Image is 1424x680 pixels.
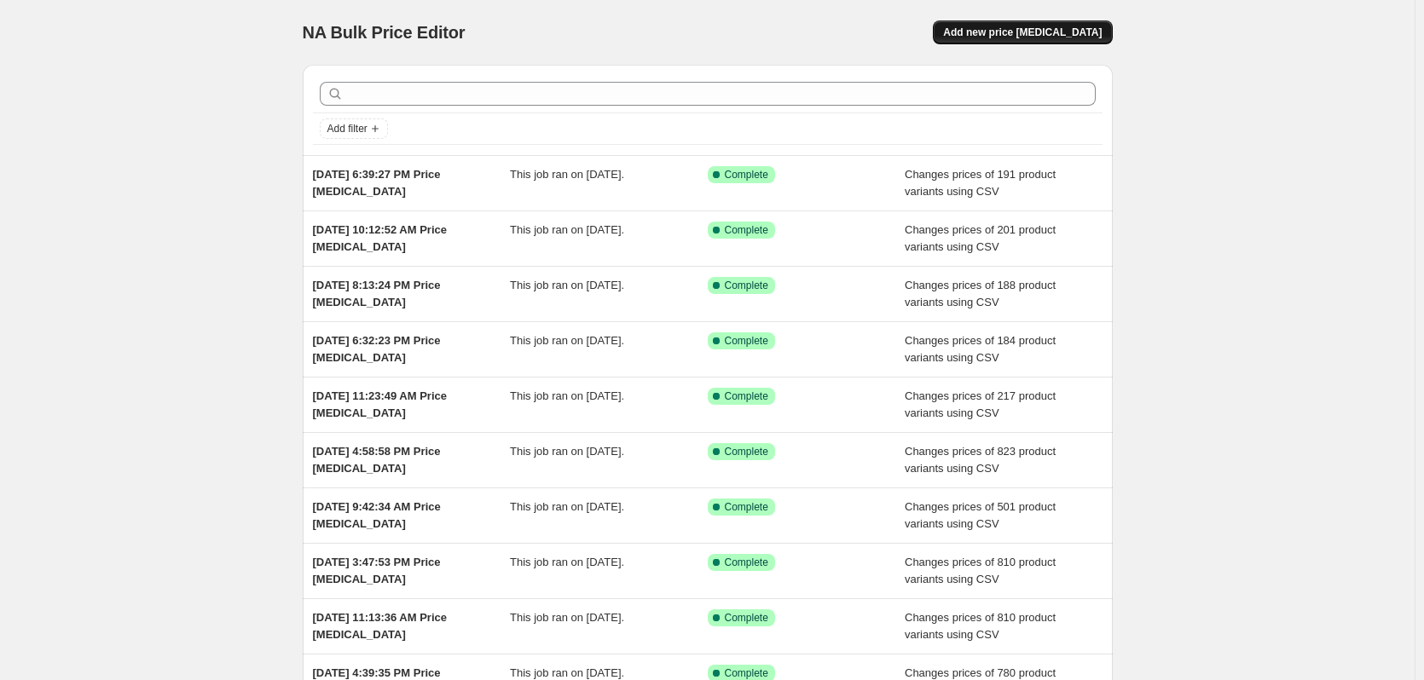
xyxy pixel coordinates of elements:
[313,556,441,585] span: [DATE] 3:47:53 PM Price [MEDICAL_DATA]
[905,279,1056,308] span: Changes prices of 188 product variants using CSV
[725,500,768,514] span: Complete
[725,334,768,348] span: Complete
[905,500,1056,530] span: Changes prices of 501 product variants using CSV
[510,556,624,568] span: This job ran on [DATE].
[510,500,624,513] span: This job ran on [DATE].
[510,611,624,624] span: This job ran on [DATE].
[510,666,624,679] span: This job ran on [DATE].
[905,168,1056,198] span: Changes prices of 191 product variants using CSV
[327,122,368,135] span: Add filter
[303,23,466,42] span: NA Bulk Price Editor
[510,334,624,347] span: This job ran on [DATE].
[313,611,448,641] span: [DATE] 11:13:36 AM Price [MEDICAL_DATA]
[905,445,1056,475] span: Changes prices of 823 product variants using CSV
[905,611,1056,641] span: Changes prices of 810 product variants using CSV
[725,666,768,680] span: Complete
[725,223,768,237] span: Complete
[905,389,1056,419] span: Changes prices of 217 product variants using CSV
[725,389,768,403] span: Complete
[725,556,768,569] span: Complete
[905,223,1056,253] span: Changes prices of 201 product variants using CSV
[725,445,768,458] span: Complete
[313,389,448,419] span: [DATE] 11:23:49 AM Price [MEDICAL_DATA]
[313,168,441,198] span: [DATE] 6:39:27 PM Price [MEDICAL_DATA]
[313,223,448,253] span: [DATE] 10:12:52 AM Price [MEDICAL_DATA]
[313,445,441,475] span: [DATE] 4:58:58 PM Price [MEDICAL_DATA]
[313,334,441,364] span: [DATE] 6:32:23 PM Price [MEDICAL_DATA]
[510,445,624,458] span: This job ran on [DATE].
[905,556,1056,585] span: Changes prices of 810 product variants using CSV
[725,611,768,625] span: Complete
[933,20,1112,44] button: Add new price [MEDICAL_DATA]
[510,168,624,181] span: This job ran on [DATE].
[320,118,388,139] button: Add filter
[313,279,441,308] span: [DATE] 8:13:24 PM Price [MEDICAL_DATA]
[725,279,768,292] span: Complete
[313,500,441,530] span: [DATE] 9:42:34 AM Price [MEDICAL_DATA]
[510,223,624,236] span: This job ran on [DATE].
[510,279,624,291] span: This job ran on [DATE].
[725,168,768,182] span: Complete
[905,334,1056,364] span: Changes prices of 184 product variants using CSV
[510,389,624,402] span: This job ran on [DATE].
[943,26,1102,39] span: Add new price [MEDICAL_DATA]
